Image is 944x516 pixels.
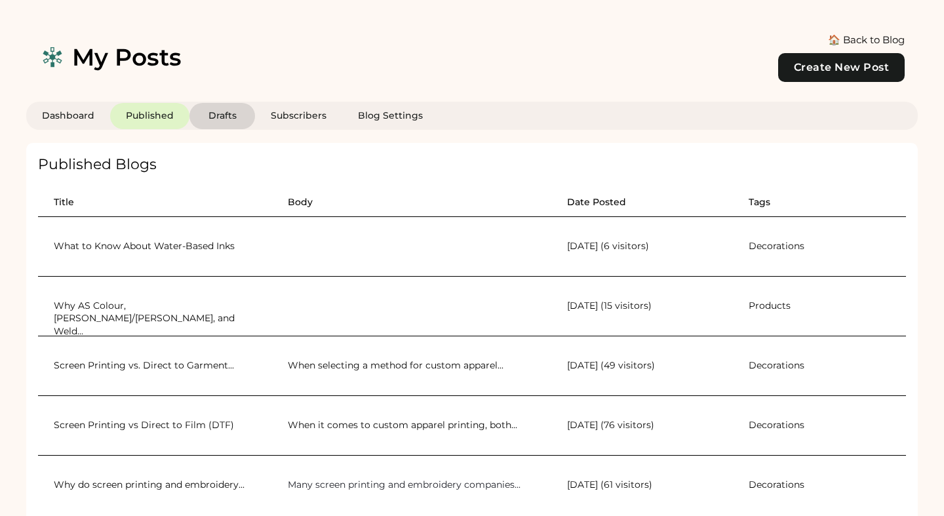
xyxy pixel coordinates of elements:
div: Title [54,196,248,209]
div: Published Blogs [38,155,169,175]
button: Create New Post [778,53,905,82]
div: [DATE] (6 visitors) [567,240,709,253]
div: Screen Printing vs. Direct to Garment... [54,359,248,372]
div: Subscribers [271,109,326,123]
div: Products [749,300,891,313]
div: What to Know About Water-Based Inks [54,240,248,253]
div: My Posts [72,41,182,73]
div: Decorations [749,479,891,492]
div: Why do screen printing and embroidery... [54,479,248,492]
img: Rendered-LogoMark-01.svg [39,44,66,70]
div: When it comes to custom apparel printing, both... [288,419,528,432]
font: Many screen printing and embroidery companies... [288,479,521,490]
div: Decorations [749,240,891,253]
div: Decorations [749,359,891,372]
div: [DATE] (76 visitors) [567,419,709,432]
div: Why AS Colour, [PERSON_NAME]/[PERSON_NAME], and Weld... [54,300,248,338]
div: Tags [749,196,891,209]
div: Drafts [205,109,239,123]
div: [DATE] (61 visitors) [567,479,709,492]
div: Dashboard [42,109,94,123]
div: Body [288,196,528,209]
div: When selecting a method for custom apparel... [288,359,528,372]
div: Decorations [749,419,891,432]
div: [DATE] (15 visitors) [567,300,709,313]
div: Published [126,109,174,123]
div: 🏠 Back to Blog [828,33,905,47]
div: Blog Settings [358,109,423,123]
div: Date Posted [567,196,709,209]
div: Screen Printing vs Direct to Film (DTF) [54,419,248,432]
div: [DATE] (49 visitors) [567,359,709,372]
